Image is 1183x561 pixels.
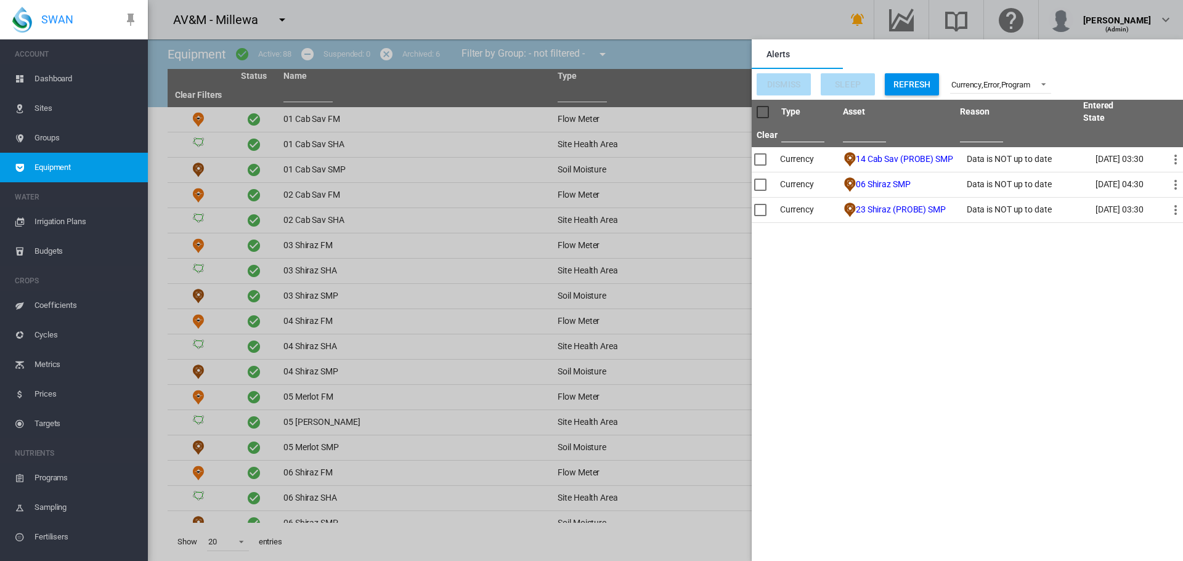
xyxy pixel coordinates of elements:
span: Programs [35,463,138,493]
span: Sites [35,94,138,123]
span: CROPS [15,271,138,291]
span: Budgets [35,236,138,266]
span: Metrics [35,350,138,379]
span: Prices [35,379,138,409]
span: Groups [35,123,138,153]
span: ACCOUNT [15,44,138,64]
img: SWAN-Landscape-Logo-Colour-drop.png [12,7,32,33]
md-icon: icon-pin [123,12,138,27]
span: Dashboard [35,64,138,94]
span: Irrigation Plans [35,207,138,236]
span: Equipment [35,153,138,182]
span: Cycles [35,320,138,350]
span: WATER [15,187,138,207]
span: Targets [35,409,138,438]
span: SWAN [41,12,73,27]
span: Sampling [35,493,138,522]
span: NUTRIENTS [15,443,138,463]
span: Coefficients [35,291,138,320]
span: Fertilisers [35,522,138,552]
